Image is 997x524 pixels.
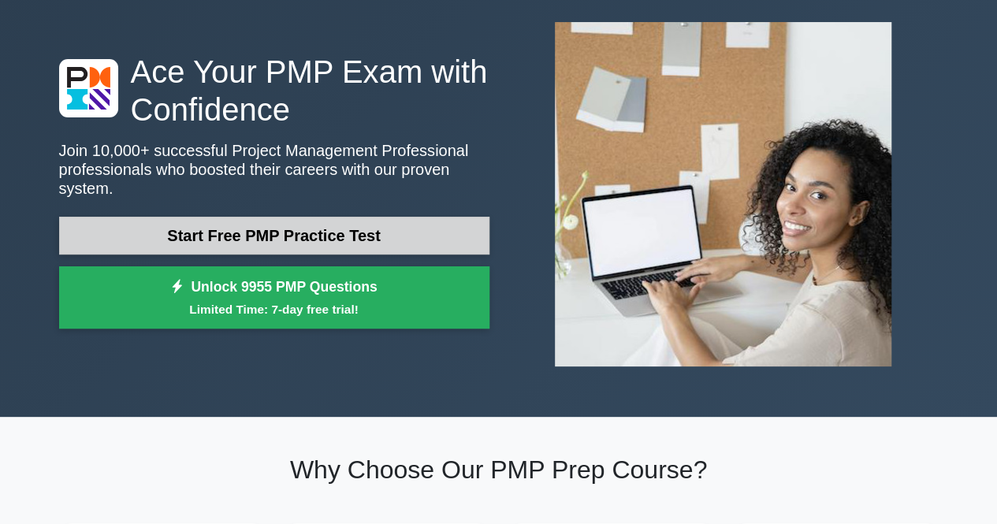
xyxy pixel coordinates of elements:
h2: Why Choose Our PMP Prep Course? [59,455,939,485]
p: Join 10,000+ successful Project Management Professional professionals who boosted their careers w... [59,141,489,198]
a: Unlock 9955 PMP QuestionsLimited Time: 7-day free trial! [59,266,489,329]
a: Start Free PMP Practice Test [59,217,489,255]
small: Limited Time: 7-day free trial! [79,300,470,318]
h1: Ace Your PMP Exam with Confidence [59,53,489,128]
